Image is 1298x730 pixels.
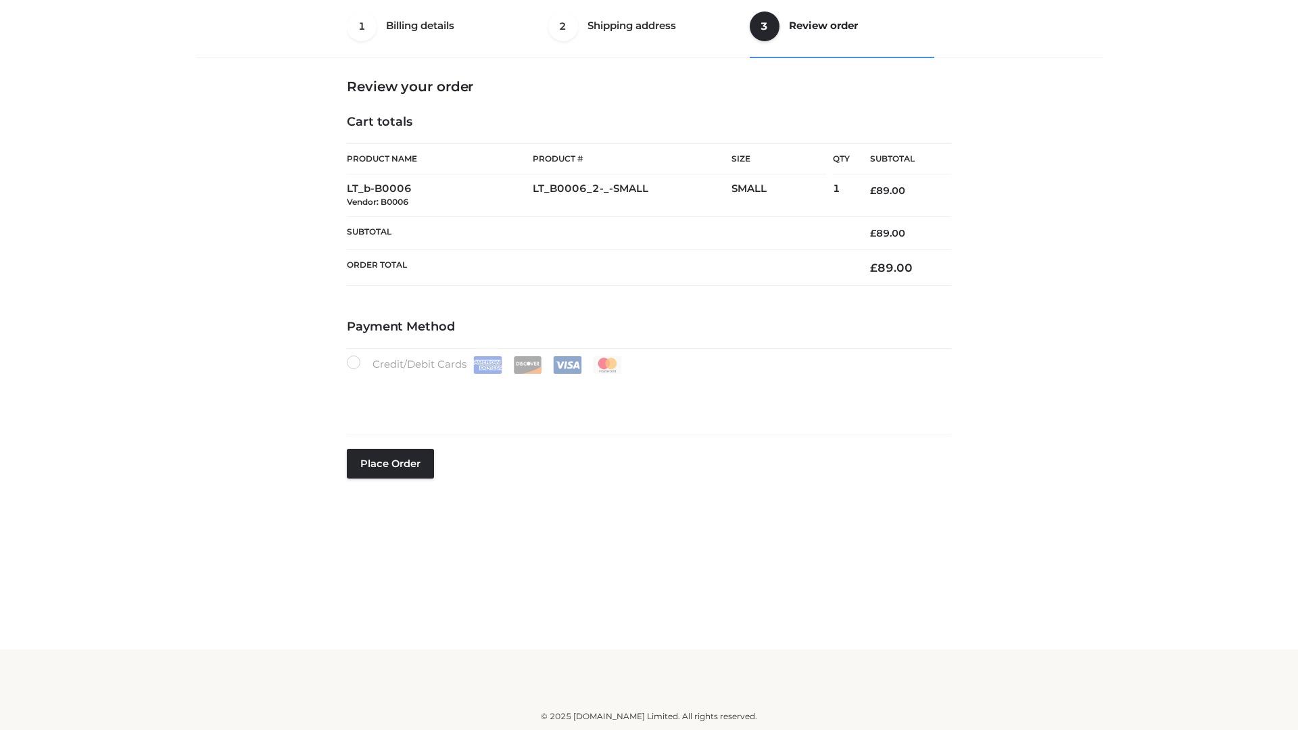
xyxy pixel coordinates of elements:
span: £ [870,227,876,239]
td: SMALL [731,174,833,217]
label: Credit/Debit Cards [347,356,623,374]
th: Size [731,144,826,174]
img: Discover [513,356,542,374]
th: Subtotal [850,144,951,174]
span: £ [870,261,878,274]
div: © 2025 [DOMAIN_NAME] Limited. All rights reserved. [201,710,1097,723]
iframe: Secure payment input frame [344,371,948,420]
th: Order Total [347,250,850,286]
th: Qty [833,143,850,174]
h4: Cart totals [347,115,951,130]
h3: Review your order [347,78,951,95]
bdi: 89.00 [870,185,905,197]
td: LT_B0006_2-_-SMALL [533,174,731,217]
span: £ [870,185,876,197]
button: Place order [347,449,434,479]
th: Product Name [347,143,533,174]
td: 1 [833,174,850,217]
h4: Payment Method [347,320,951,335]
th: Product # [533,143,731,174]
bdi: 89.00 [870,227,905,239]
small: Vendor: B0006 [347,197,408,207]
th: Subtotal [347,216,850,249]
img: Amex [473,356,502,374]
img: Visa [553,356,582,374]
bdi: 89.00 [870,261,913,274]
img: Mastercard [593,356,622,374]
td: LT_b-B0006 [347,174,533,217]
